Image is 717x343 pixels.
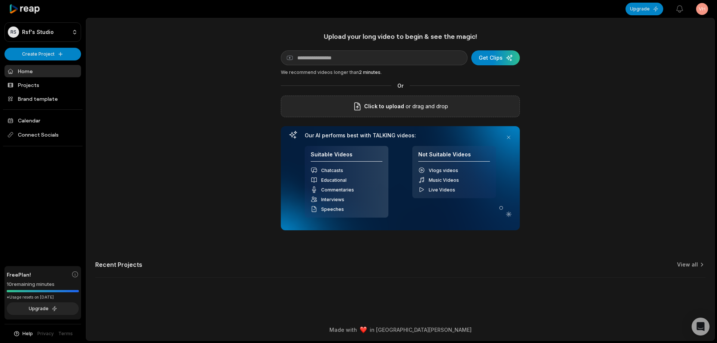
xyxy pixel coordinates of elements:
[429,168,458,173] span: Vlogs videos
[626,3,663,15] button: Upgrade
[22,330,33,337] span: Help
[4,65,81,77] a: Home
[95,261,142,268] h2: Recent Projects
[311,151,382,162] h4: Suitable Videos
[692,318,710,336] div: Open Intercom Messenger
[429,177,459,183] span: Music Videos
[8,26,19,38] div: RS
[7,271,31,278] span: Free Plan!
[7,281,79,288] div: 10 remaining minutes
[305,132,496,139] h3: Our AI performs best with TALKING videos:
[4,48,81,60] button: Create Project
[4,93,81,105] a: Brand template
[37,330,54,337] a: Privacy
[321,187,354,193] span: Commentaries
[404,102,448,111] p: or drag and drop
[364,102,404,111] span: Click to upload
[7,302,79,315] button: Upgrade
[4,128,81,141] span: Connect Socials
[471,50,520,65] button: Get Clips
[93,326,708,334] div: Made with in [GEOGRAPHIC_DATA][PERSON_NAME]
[321,197,344,202] span: Interviews
[321,177,347,183] span: Educational
[7,294,79,300] div: *Usage resets on [DATE]
[360,327,367,333] img: heart emoji
[281,69,520,76] div: We recommend videos longer than .
[359,69,381,75] span: 2 minutes
[58,330,73,337] a: Terms
[418,151,490,162] h4: Not Suitable Videos
[4,114,81,127] a: Calendar
[321,168,343,173] span: Chatcasts
[677,261,698,268] a: View all
[13,330,33,337] button: Help
[429,187,455,193] span: Live Videos
[321,206,344,212] span: Speeches
[22,29,54,35] p: Rsf's Studio
[391,82,410,90] span: Or
[4,79,81,91] a: Projects
[281,32,520,41] h1: Upload your long video to begin & see the magic!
